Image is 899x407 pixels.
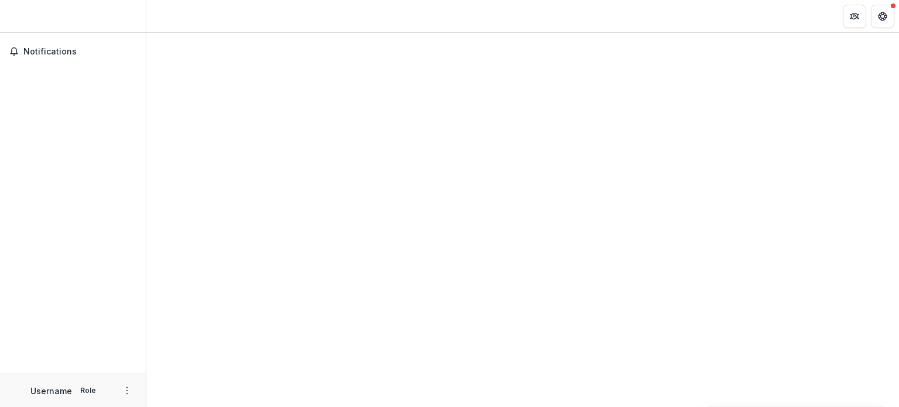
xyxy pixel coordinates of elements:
button: Get Help [871,5,894,28]
span: Notifications [23,47,136,57]
button: Partners [843,5,866,28]
button: More [120,384,134,398]
p: Username [30,385,72,397]
p: Role [77,385,99,396]
button: Notifications [5,42,141,61]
